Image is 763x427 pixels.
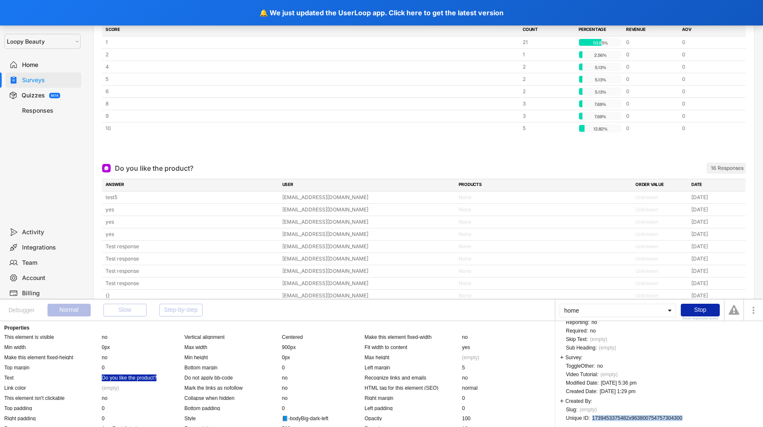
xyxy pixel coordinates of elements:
[566,337,588,342] div: Skip Text:
[106,88,518,95] div: 6
[523,39,574,46] div: 21
[282,218,454,226] div: [EMAIL_ADDRESS][DOMAIN_NAME]
[102,334,107,341] div: no
[581,88,620,96] div: 5.13%
[566,345,597,350] div: Sub Heading:
[184,334,282,339] div: Vertical alignment
[106,243,277,250] div: Test response
[682,112,733,120] div: 0
[681,304,720,316] div: Stop
[4,405,102,410] div: Top padding
[365,374,462,380] div: Recognize links and emails
[691,194,742,201] div: [DATE]
[184,364,282,370] div: Bottom margin
[282,292,454,299] div: [EMAIL_ADDRESS][DOMAIN_NAME]
[462,405,465,412] div: 0
[22,61,78,69] div: Home
[106,26,518,34] div: SCORE
[184,344,282,349] div: Max width
[626,39,677,46] div: 0
[566,416,590,421] div: Unique ID:
[459,206,630,213] div: None
[102,395,107,402] div: no
[106,194,277,201] div: test5
[626,100,677,108] div: 0
[365,334,462,339] div: Make this element fixed-width
[566,389,598,394] div: Created Date:
[459,267,630,275] div: None
[282,364,285,371] div: 0
[282,280,454,287] div: [EMAIL_ADDRESS][DOMAIN_NAME]
[682,26,733,34] div: AOV
[365,395,462,400] div: Right margin
[22,76,78,84] div: Surveys
[581,51,620,59] div: 2.56%
[115,163,193,173] div: Do you like the product?
[691,255,742,263] div: [DATE]
[566,380,599,385] div: Modified Date:
[106,181,277,189] div: ANSWER
[579,26,621,34] div: PERCENTAGE
[282,243,454,250] div: [EMAIL_ADDRESS][DOMAIN_NAME]
[566,372,599,377] div: Video Tutorial:
[4,354,102,360] div: Make this element fixed-height
[106,280,277,287] div: Test response
[635,280,686,287] div: Unknown
[365,344,462,349] div: Fit width to content
[523,88,574,95] div: 2
[581,39,620,47] div: 53.85%
[691,218,742,226] div: [DATE]
[4,334,102,339] div: This element is visible
[106,100,518,108] div: 8
[681,317,720,320] div: Show responsive boxes
[626,112,677,120] div: 0
[282,230,454,238] div: [EMAIL_ADDRESS][DOMAIN_NAME]
[282,194,454,201] div: [EMAIL_ADDRESS][DOMAIN_NAME]
[51,94,58,97] div: BETA
[106,112,518,120] div: 9
[601,380,636,385] div: [DATE] 5:36 pm
[4,415,102,421] div: Right padding
[282,181,454,189] div: USER
[560,354,582,360] div: Survey:
[635,194,686,201] div: Unknown
[635,206,686,213] div: Unknown
[106,230,277,238] div: yes
[459,181,630,189] div: PRODUCTS
[601,372,618,377] div: (empty)
[682,39,733,46] div: 0
[459,194,630,201] div: None
[184,405,282,410] div: Bottom padding
[462,395,465,402] div: 0
[581,100,620,108] div: 7.69%
[459,243,630,250] div: None
[4,364,102,370] div: Top margin
[682,75,733,83] div: 0
[523,26,574,34] div: COUNT
[691,292,742,299] div: [DATE]
[691,280,742,287] div: [DATE]
[591,320,597,325] div: no
[184,385,282,390] div: Mark the links as nofollow
[102,344,110,351] div: 0px
[106,125,518,132] div: 10
[102,385,119,391] div: (empty)
[682,51,733,58] div: 0
[22,259,78,267] div: Team
[560,304,676,317] div: home
[597,363,603,369] div: no
[626,51,677,58] div: 0
[691,230,742,238] div: [DATE]
[4,395,102,400] div: This element isn't clickable
[711,165,744,172] div: 16 Responses
[22,107,78,115] div: Responses
[4,325,551,330] div: Properties
[566,328,588,333] div: Required:
[282,395,287,402] div: no
[462,334,468,341] div: no
[282,405,285,412] div: 0
[599,345,616,350] div: (empty)
[102,405,105,412] div: 0
[590,337,607,342] div: (empty)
